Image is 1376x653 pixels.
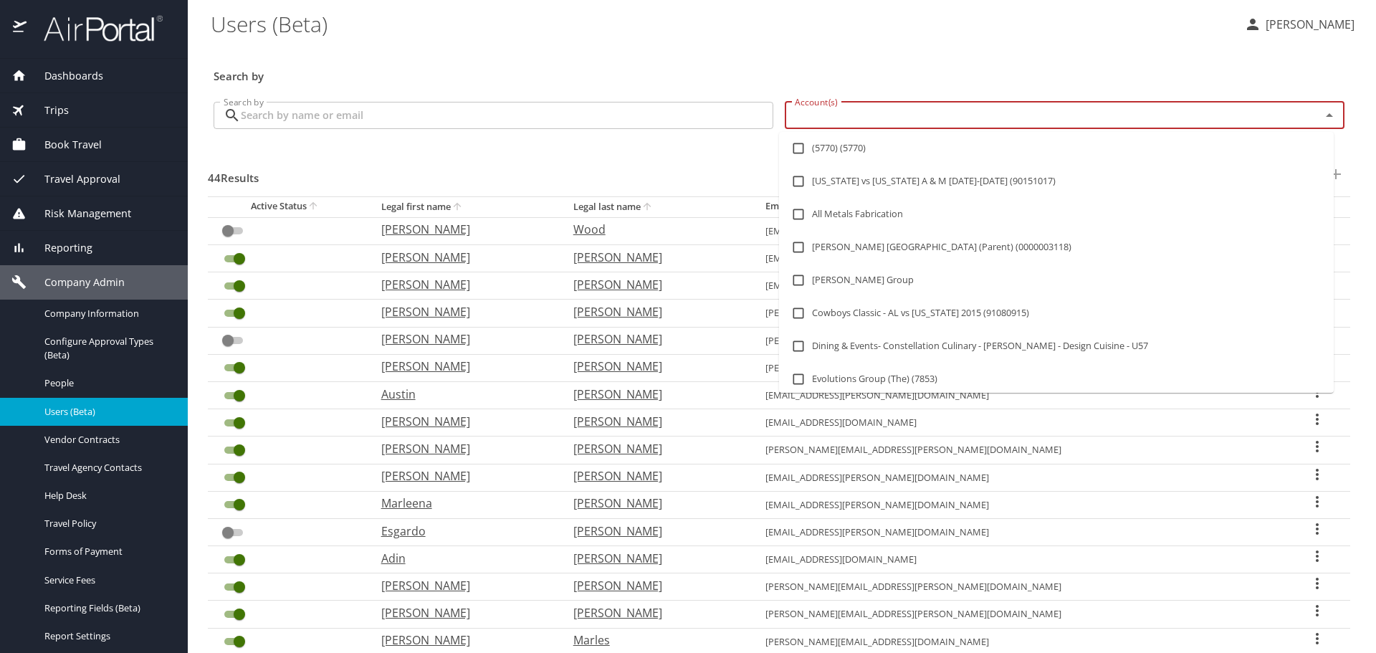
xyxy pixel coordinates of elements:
[27,206,131,221] span: Risk Management
[754,217,1285,244] td: [EMAIL_ADDRESS][DOMAIN_NAME]
[573,631,737,649] p: Marles
[381,523,545,540] p: Esgardo
[573,495,737,512] p: [PERSON_NAME]
[451,201,465,214] button: sort
[779,132,1334,165] li: (5770) (5770)
[779,264,1334,297] li: [PERSON_NAME] Group
[573,577,737,594] p: [PERSON_NAME]
[573,249,737,266] p: [PERSON_NAME]
[1261,16,1354,33] p: [PERSON_NAME]
[573,330,737,348] p: [PERSON_NAME]
[779,330,1334,363] li: Dining & Events- Constellation Culinary - [PERSON_NAME] - Design Cuisine - U57
[754,272,1285,300] td: [EMAIL_ADDRESS][PERSON_NAME][DOMAIN_NAME]
[27,171,120,187] span: Travel Approval
[1238,11,1360,37] button: [PERSON_NAME]
[573,221,737,238] p: Wood
[44,433,171,447] span: Vendor Contracts
[754,327,1285,354] td: [PERSON_NAME][EMAIL_ADDRESS][PERSON_NAME][DOMAIN_NAME]
[754,573,1285,601] td: [PERSON_NAME][EMAIL_ADDRESS][PERSON_NAME][DOMAIN_NAME]
[208,161,259,186] h3: 44 Results
[573,276,737,293] p: [PERSON_NAME]
[573,440,737,457] p: [PERSON_NAME]
[754,491,1285,518] td: [EMAIL_ADDRESS][PERSON_NAME][DOMAIN_NAME]
[754,464,1285,491] td: [EMAIL_ADDRESS][PERSON_NAME][DOMAIN_NAME]
[573,523,737,540] p: [PERSON_NAME]
[641,201,655,214] button: sort
[573,467,737,485] p: [PERSON_NAME]
[754,437,1285,464] td: [PERSON_NAME][EMAIL_ADDRESS][PERSON_NAME][DOMAIN_NAME]
[27,68,103,84] span: Dashboards
[779,363,1334,396] li: Evolutions Group (The) (7853)
[1319,105,1339,125] button: Close
[44,629,171,643] span: Report Settings
[44,376,171,390] span: People
[381,358,545,375] p: [PERSON_NAME]
[779,297,1334,330] li: Cowboys Classic - AL vs [US_STATE] 2015 (91080915)
[44,517,171,530] span: Travel Policy
[573,550,737,567] p: [PERSON_NAME]
[27,103,69,118] span: Trips
[44,489,171,502] span: Help Desk
[27,240,92,256] span: Reporting
[44,461,171,475] span: Travel Agency Contacts
[381,440,545,457] p: [PERSON_NAME]
[779,198,1334,231] li: All Metals Fabrication
[28,14,163,42] img: airportal-logo.png
[27,275,125,290] span: Company Admin
[381,303,545,320] p: [PERSON_NAME]
[754,245,1285,272] td: [EMAIL_ADDRESS][DOMAIN_NAME]
[754,601,1285,628] td: [PERSON_NAME][EMAIL_ADDRESS][PERSON_NAME][DOMAIN_NAME]
[573,386,737,403] p: [PERSON_NAME]
[211,1,1233,46] h1: Users (Beta)
[381,386,545,403] p: Austin
[754,409,1285,437] td: [EMAIL_ADDRESS][DOMAIN_NAME]
[754,518,1285,545] td: [EMAIL_ADDRESS][PERSON_NAME][DOMAIN_NAME]
[381,550,545,567] p: Adin
[573,413,737,430] p: [PERSON_NAME]
[562,196,754,217] th: Legal last name
[214,59,1344,85] h3: Search by
[370,196,562,217] th: Legal first name
[381,604,545,621] p: [PERSON_NAME]
[13,14,28,42] img: icon-airportal.png
[307,200,321,214] button: sort
[44,405,171,419] span: Users (Beta)
[44,573,171,587] span: Service Fees
[44,335,171,362] span: Configure Approval Types (Beta)
[779,165,1334,198] li: [US_STATE] vs [US_STATE] A & M [DATE]-[DATE] (90151017)
[44,601,171,615] span: Reporting Fields (Beta)
[381,330,545,348] p: [PERSON_NAME]
[573,604,737,621] p: [PERSON_NAME]
[381,631,545,649] p: [PERSON_NAME]
[381,577,545,594] p: [PERSON_NAME]
[27,137,102,153] span: Book Travel
[754,381,1285,409] td: [EMAIL_ADDRESS][PERSON_NAME][DOMAIN_NAME]
[754,300,1285,327] td: [PERSON_NAME][EMAIL_ADDRESS][PERSON_NAME][DOMAIN_NAME]
[573,358,737,375] p: [PERSON_NAME]
[381,467,545,485] p: [PERSON_NAME]
[381,276,545,293] p: [PERSON_NAME]
[381,221,545,238] p: [PERSON_NAME]
[208,196,370,217] th: Active Status
[754,354,1285,381] td: [PERSON_NAME][EMAIL_ADDRESS][PERSON_NAME][DOMAIN_NAME]
[381,249,545,266] p: [PERSON_NAME]
[381,413,545,430] p: [PERSON_NAME]
[573,303,737,320] p: [PERSON_NAME]
[44,545,171,558] span: Forms of Payment
[44,307,171,320] span: Company Information
[381,495,545,512] p: Marleena
[779,231,1334,264] li: [PERSON_NAME] [GEOGRAPHIC_DATA] (Parent) (0000003118)
[241,102,773,129] input: Search by name or email
[754,546,1285,573] td: [EMAIL_ADDRESS][DOMAIN_NAME]
[754,196,1285,217] th: Email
